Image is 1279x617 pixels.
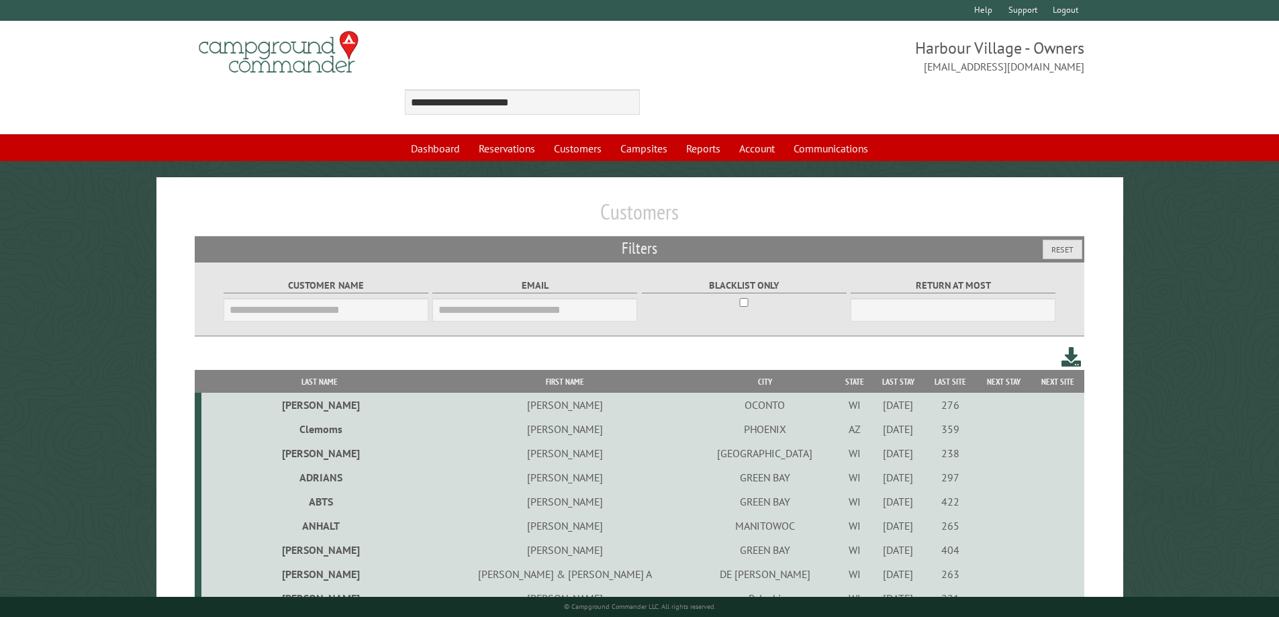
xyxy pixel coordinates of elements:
[692,393,839,417] td: OCONTO
[851,278,1055,293] label: Return at most
[925,441,976,465] td: 238
[838,417,871,441] td: AZ
[1031,370,1084,393] th: Next Site
[692,538,839,562] td: GREEN BAY
[438,441,692,465] td: [PERSON_NAME]
[438,465,692,489] td: [PERSON_NAME]
[546,136,610,161] a: Customers
[678,136,728,161] a: Reports
[692,370,839,393] th: City
[201,441,438,465] td: [PERSON_NAME]
[692,417,839,441] td: PHOENIX
[403,136,468,161] a: Dashboard
[925,538,976,562] td: 404
[838,489,871,514] td: WI
[874,519,922,532] div: [DATE]
[201,370,438,393] th: Last Name
[692,514,839,538] td: MANITOWOC
[640,37,1085,75] span: Harbour Village - Owners [EMAIL_ADDRESS][DOMAIN_NAME]
[438,370,692,393] th: First Name
[925,393,976,417] td: 276
[925,417,976,441] td: 359
[874,495,922,508] div: [DATE]
[438,586,692,610] td: [PERSON_NAME]
[201,489,438,514] td: ABTS
[925,514,976,538] td: 265
[1043,240,1082,259] button: Reset
[838,562,871,586] td: WI
[438,417,692,441] td: [PERSON_NAME]
[438,489,692,514] td: [PERSON_NAME]
[874,567,922,581] div: [DATE]
[224,278,428,293] label: Customer Name
[692,465,839,489] td: GREEN BAY
[874,591,922,605] div: [DATE]
[692,586,839,610] td: Pulaski
[432,278,637,293] label: Email
[438,538,692,562] td: [PERSON_NAME]
[838,393,871,417] td: WI
[201,465,438,489] td: ADRIANS
[1061,344,1081,369] a: Download this customer list (.csv)
[838,370,871,393] th: State
[201,562,438,586] td: [PERSON_NAME]
[872,370,925,393] th: Last Stay
[838,538,871,562] td: WI
[195,26,363,79] img: Campground Commander
[201,514,438,538] td: ANHALT
[471,136,543,161] a: Reservations
[201,538,438,562] td: [PERSON_NAME]
[786,136,876,161] a: Communications
[838,514,871,538] td: WI
[874,471,922,484] div: [DATE]
[838,465,871,489] td: WI
[874,422,922,436] div: [DATE]
[976,370,1031,393] th: Next Stay
[201,417,438,441] td: Clemoms
[925,586,976,610] td: 221
[874,446,922,460] div: [DATE]
[838,586,871,610] td: WI
[438,514,692,538] td: [PERSON_NAME]
[874,398,922,412] div: [DATE]
[731,136,783,161] a: Account
[201,393,438,417] td: [PERSON_NAME]
[612,136,675,161] a: Campsites
[195,199,1085,236] h1: Customers
[201,586,438,610] td: [PERSON_NAME]
[925,465,976,489] td: 297
[925,562,976,586] td: 263
[692,562,839,586] td: DE [PERSON_NAME]
[195,236,1085,262] h2: Filters
[438,562,692,586] td: [PERSON_NAME] & [PERSON_NAME] A
[838,441,871,465] td: WI
[564,602,716,611] small: © Campground Commander LLC. All rights reserved.
[438,393,692,417] td: [PERSON_NAME]
[642,278,847,293] label: Blacklist only
[692,441,839,465] td: [GEOGRAPHIC_DATA]
[925,489,976,514] td: 422
[874,543,922,557] div: [DATE]
[925,370,976,393] th: Last Site
[692,489,839,514] td: GREEN BAY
